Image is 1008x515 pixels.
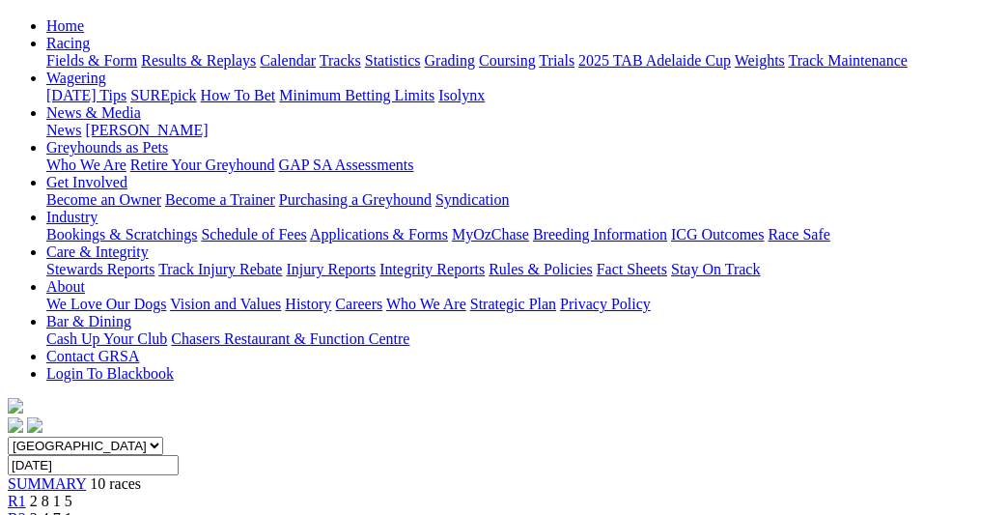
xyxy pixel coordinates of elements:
a: Industry [46,209,98,225]
a: Applications & Forms [310,226,448,243]
a: History [285,296,331,312]
img: logo-grsa-white.png [8,398,23,414]
a: Bookings & Scratchings [46,226,197,243]
a: Home [46,17,84,34]
a: SUMMARY [8,475,86,492]
a: GAP SA Assessments [279,157,414,173]
a: Integrity Reports [379,261,485,277]
a: SUREpick [130,87,196,103]
a: Race Safe [768,226,829,243]
img: twitter.svg [27,417,42,433]
a: We Love Our Dogs [46,296,166,312]
a: Calendar [260,52,316,69]
a: Who We Are [386,296,466,312]
div: About [46,296,1000,313]
img: facebook.svg [8,417,23,433]
span: 10 races [90,475,141,492]
a: Get Involved [46,174,127,190]
a: About [46,278,85,295]
div: Racing [46,52,1000,70]
a: 2025 TAB Adelaide Cup [578,52,731,69]
a: Schedule of Fees [201,226,306,243]
div: News & Media [46,122,1000,139]
div: Get Involved [46,191,1000,209]
a: Bar & Dining [46,313,131,329]
a: Privacy Policy [560,296,651,312]
a: Who We Are [46,157,126,173]
a: Rules & Policies [489,261,593,277]
a: Statistics [365,52,421,69]
a: Breeding Information [533,226,667,243]
a: Tracks [320,52,361,69]
a: Stay On Track [671,261,760,277]
a: Greyhounds as Pets [46,139,168,156]
a: Chasers Restaurant & Function Centre [171,330,409,347]
a: MyOzChase [452,226,529,243]
a: News & Media [46,104,141,121]
a: News [46,122,81,138]
a: R1 [8,493,26,509]
div: Bar & Dining [46,330,1000,348]
a: Minimum Betting Limits [279,87,434,103]
a: ICG Outcomes [671,226,764,243]
a: Become a Trainer [165,191,275,208]
a: Stewards Reports [46,261,154,277]
a: Syndication [435,191,509,208]
a: Purchasing a Greyhound [279,191,432,208]
a: Trials [539,52,574,69]
div: Wagering [46,87,1000,104]
a: Become an Owner [46,191,161,208]
a: Weights [735,52,785,69]
a: Care & Integrity [46,243,149,260]
a: Isolynx [438,87,485,103]
a: Wagering [46,70,106,86]
a: [DATE] Tips [46,87,126,103]
div: Care & Integrity [46,261,1000,278]
a: Careers [335,296,382,312]
div: Greyhounds as Pets [46,157,1000,174]
a: Injury Reports [286,261,376,277]
a: Grading [425,52,475,69]
div: Industry [46,226,1000,243]
a: Track Injury Rebate [158,261,282,277]
a: [PERSON_NAME] [85,122,208,138]
input: Select date [8,455,179,475]
a: Login To Blackbook [46,365,174,382]
a: Cash Up Your Club [46,330,167,347]
a: Strategic Plan [470,296,556,312]
a: Retire Your Greyhound [130,157,275,173]
a: Fact Sheets [597,261,667,277]
a: Vision and Values [170,296,281,312]
a: How To Bet [201,87,276,103]
a: Fields & Form [46,52,137,69]
a: Coursing [479,52,536,69]
a: Racing [46,35,90,51]
a: Contact GRSA [46,348,139,364]
a: Results & Replays [141,52,256,69]
a: Track Maintenance [789,52,908,69]
span: 2 8 1 5 [30,493,72,509]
